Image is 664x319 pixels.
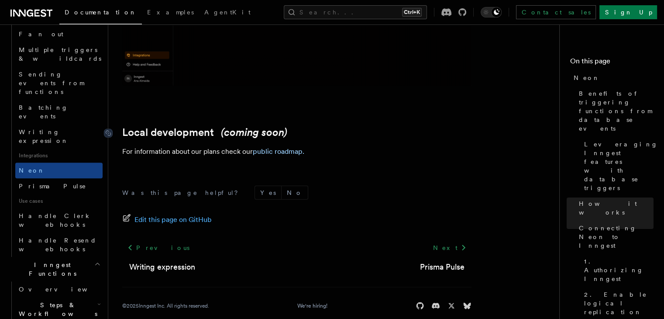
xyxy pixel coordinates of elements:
[65,9,137,16] span: Documentation
[297,302,327,309] a: We're hiring!
[284,5,427,19] button: Search...Ctrl+K
[579,224,654,250] span: Connecting Neon to Inngest
[579,199,654,217] span: How it works
[199,3,256,24] a: AgentKit
[19,183,86,190] span: Prisma Pulse
[122,240,194,256] a: Previous
[221,126,287,139] em: (coming soon)
[581,136,654,196] a: Leveraging Inngest features with database triggers
[122,214,212,226] a: Edit this page on GitHub
[599,5,657,19] a: Sign Up
[15,149,103,163] span: Integrations
[570,56,654,70] h4: On this page
[516,5,596,19] a: Contact sales
[15,42,103,66] a: Multiple triggers & wildcards
[584,140,658,192] span: Leveraging Inngest features with database triggers
[15,124,103,149] a: Writing expression
[15,66,103,100] a: Sending events from functions
[15,178,103,194] a: Prisma Pulse
[19,167,45,174] span: Neon
[15,232,103,257] a: Handle Resend webhooks
[15,281,103,297] a: Overview
[19,212,92,228] span: Handle Clerk webhooks
[584,290,654,316] span: 2. Enable logical replication
[15,163,103,178] a: Neon
[402,8,422,17] kbd: Ctrl+K
[147,9,194,16] span: Examples
[15,301,97,318] span: Steps & Workflows
[481,7,502,17] button: Toggle dark mode
[282,186,308,199] button: No
[19,46,101,62] span: Multiple triggers & wildcards
[579,89,654,133] span: Benefits of triggering functions from database events
[575,86,654,136] a: Benefits of triggering functions from database events
[574,73,600,82] span: Neon
[19,286,109,293] span: Overview
[122,146,471,158] p: For information about our plans check our
[19,128,69,144] span: Writing expression
[59,3,142,24] a: Documentation
[7,257,103,281] button: Inngest Functions
[122,126,287,139] a: Local development(coming soon)
[19,31,63,38] span: Fan out
[134,214,212,226] span: Edit this page on GitHub
[570,70,654,86] a: Neon
[122,302,209,309] div: © 2025 Inngest Inc. All rights reserved.
[253,147,304,156] a: public roadmap.
[15,100,103,124] a: Batching events
[7,260,94,278] span: Inngest Functions
[255,186,281,199] button: Yes
[19,237,96,253] span: Handle Resend webhooks
[584,257,654,283] span: 1. Authorizing Inngest
[427,240,471,256] a: Next
[204,9,251,16] span: AgentKit
[142,3,199,24] a: Examples
[420,261,464,273] a: Prisma Pulse
[575,196,654,220] a: How it works
[15,194,103,208] span: Use cases
[15,208,103,232] a: Handle Clerk webhooks
[19,71,84,95] span: Sending events from functions
[15,26,103,42] a: Fan out
[19,104,68,120] span: Batching events
[581,253,654,287] a: 1. Authorizing Inngest
[129,261,195,273] a: Writing expression
[122,188,244,197] p: Was this page helpful?
[575,220,654,253] a: Connecting Neon to Inngest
